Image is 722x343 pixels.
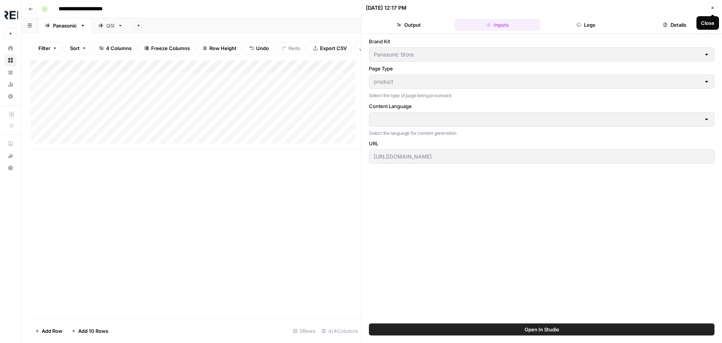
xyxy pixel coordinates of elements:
[374,78,701,85] input: product
[319,325,361,337] div: 4/4 Columns
[369,65,714,72] label: Page Type
[308,42,352,54] button: Export CSV
[369,102,714,110] label: Content Language
[244,42,274,54] button: Undo
[5,138,17,150] a: AirOps Academy
[369,92,714,99] p: Select the type of page being processed
[33,42,62,54] button: Filter
[5,150,16,162] div: What's new?
[94,42,137,54] button: 4 Columns
[5,9,18,22] img: Threepipe Reply Logo
[38,18,92,33] a: Panasonic
[65,42,91,54] button: Sort
[5,66,17,78] a: Your Data
[106,44,132,52] span: 4 Columns
[198,42,241,54] button: Row Height
[70,44,80,52] span: Sort
[369,140,714,147] label: URL
[369,38,714,45] label: Brand Kit
[5,90,17,102] a: Settings
[106,22,115,29] div: QSI
[209,44,237,52] span: Row Height
[288,44,300,52] span: Redo
[140,42,195,54] button: Freeze Columns
[366,19,452,31] button: Output
[30,325,67,337] button: Add Row
[5,42,17,54] a: Home
[366,4,407,12] div: [DATE] 12:17 PM
[277,42,305,54] button: Redo
[369,323,714,335] button: Open In Studio
[67,325,113,337] button: Add 10 Rows
[256,44,269,52] span: Undo
[543,19,629,31] button: Logs
[5,6,17,25] button: Workspace: Threepipe Reply
[42,327,62,335] span: Add Row
[53,22,77,29] div: Panasonic
[632,19,717,31] button: Details
[525,326,559,333] span: Open In Studio
[78,327,108,335] span: Add 10 Rows
[38,44,50,52] span: Filter
[290,325,319,337] div: 5 Rows
[5,78,17,90] a: Usage
[5,54,17,66] a: Browse
[320,44,347,52] span: Export CSV
[374,51,701,58] input: Panasonic Store
[455,19,540,31] button: Inputs
[5,150,17,162] button: What's new?
[5,162,17,174] button: Help + Support
[151,44,190,52] span: Freeze Columns
[92,18,129,33] a: QSI
[369,130,714,137] p: Select the language for content generation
